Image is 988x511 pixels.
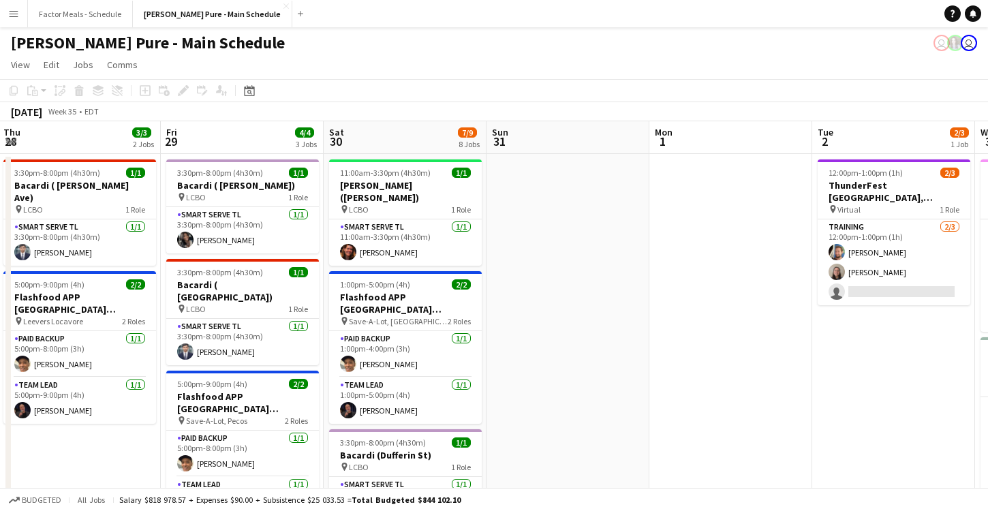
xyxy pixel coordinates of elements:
[5,56,35,74] a: View
[73,59,93,71] span: Jobs
[38,56,65,74] a: Edit
[961,35,977,51] app-user-avatar: Tifany Scifo
[177,267,263,277] span: 3:30pm-8:00pm (4h30m)
[166,207,319,253] app-card-role: Smart Serve TL1/13:30pm-8:00pm (4h30m)[PERSON_NAME]
[329,179,482,204] h3: [PERSON_NAME] ([PERSON_NAME])
[829,168,903,178] span: 12:00pm-1:00pm (1h)
[102,56,143,74] a: Comms
[23,204,43,215] span: LCBO
[459,139,480,149] div: 8 Jobs
[458,127,477,138] span: 7/9
[349,204,369,215] span: LCBO
[352,495,461,505] span: Total Budgeted $844 102.10
[133,139,154,149] div: 2 Jobs
[3,271,156,424] app-job-card: 5:00pm-9:00pm (4h)2/2Flashfood APP [GEOGRAPHIC_DATA] [GEOGRAPHIC_DATA], [GEOGRAPHIC_DATA] Leevers...
[340,437,426,448] span: 3:30pm-8:00pm (4h30m)
[452,279,471,290] span: 2/2
[327,134,344,149] span: 30
[122,316,145,326] span: 2 Roles
[452,437,471,448] span: 1/1
[126,279,145,290] span: 2/2
[3,179,156,204] h3: Bacardi ( [PERSON_NAME] Ave)
[448,316,471,326] span: 2 Roles
[451,204,471,215] span: 1 Role
[125,204,145,215] span: 1 Role
[296,139,317,149] div: 3 Jobs
[164,134,177,149] span: 29
[951,139,968,149] div: 1 Job
[329,219,482,266] app-card-role: Smart Serve TL1/111:00am-3:30pm (4h30m)[PERSON_NAME]
[11,33,285,53] h1: [PERSON_NAME] Pure - Main Schedule
[177,379,247,389] span: 5:00pm-9:00pm (4h)
[289,379,308,389] span: 2/2
[166,279,319,303] h3: Bacardi ( [GEOGRAPHIC_DATA])
[119,495,461,505] div: Salary $818 978.57 + Expenses $90.00 + Subsistence $25 033.53 =
[933,35,950,51] app-user-avatar: Leticia Fayzano
[22,495,61,505] span: Budgeted
[186,416,247,426] span: Save-A-Lot, Pecos
[818,159,970,305] app-job-card: 12:00pm-1:00pm (1h)2/3ThunderFest [GEOGRAPHIC_DATA], [GEOGRAPHIC_DATA] Training Virtual1 RoleTrai...
[11,59,30,71] span: View
[3,159,156,266] app-job-card: 3:30pm-8:00pm (4h30m)1/1Bacardi ( [PERSON_NAME] Ave) LCBO1 RoleSmart Serve TL1/13:30pm-8:00pm (4h...
[107,59,138,71] span: Comms
[285,416,308,426] span: 2 Roles
[349,316,448,326] span: Save-A-Lot, [GEOGRAPHIC_DATA]
[818,219,970,305] app-card-role: Training2/312:00pm-1:00pm (1h)[PERSON_NAME][PERSON_NAME]
[133,1,292,27] button: [PERSON_NAME] Pure - Main Schedule
[3,126,20,138] span: Thu
[653,134,673,149] span: 1
[837,204,861,215] span: Virtual
[67,56,99,74] a: Jobs
[950,127,969,138] span: 2/3
[166,431,319,477] app-card-role: Paid Backup1/15:00pm-8:00pm (3h)[PERSON_NAME]
[816,134,833,149] span: 2
[166,390,319,415] h3: Flashfood APP [GEOGRAPHIC_DATA] [GEOGRAPHIC_DATA], [GEOGRAPHIC_DATA]
[3,377,156,424] app-card-role: Team Lead1/15:00pm-9:00pm (4h)[PERSON_NAME]
[329,291,482,315] h3: Flashfood APP [GEOGRAPHIC_DATA] [GEOGRAPHIC_DATA], [GEOGRAPHIC_DATA]
[166,159,319,253] app-job-card: 3:30pm-8:00pm (4h30m)1/1Bacardi ( [PERSON_NAME]) LCBO1 RoleSmart Serve TL1/13:30pm-8:00pm (4h30m)...
[126,168,145,178] span: 1/1
[947,35,963,51] app-user-avatar: Ashleigh Rains
[7,493,63,508] button: Budgeted
[490,134,508,149] span: 31
[452,168,471,178] span: 1/1
[132,127,151,138] span: 3/3
[340,279,410,290] span: 1:00pm-5:00pm (4h)
[23,316,83,326] span: Leevers Locavore
[940,168,959,178] span: 2/3
[186,192,206,202] span: LCBO
[166,259,319,365] app-job-card: 3:30pm-8:00pm (4h30m)1/1Bacardi ( [GEOGRAPHIC_DATA]) LCBO1 RoleSmart Serve TL1/13:30pm-8:00pm (4h...
[329,126,344,138] span: Sat
[177,168,263,178] span: 3:30pm-8:00pm (4h30m)
[166,319,319,365] app-card-role: Smart Serve TL1/13:30pm-8:00pm (4h30m)[PERSON_NAME]
[45,106,79,117] span: Week 35
[288,304,308,314] span: 1 Role
[1,134,20,149] span: 28
[84,106,99,117] div: EDT
[3,219,156,266] app-card-role: Smart Serve TL1/13:30pm-8:00pm (4h30m)[PERSON_NAME]
[818,179,970,204] h3: ThunderFest [GEOGRAPHIC_DATA], [GEOGRAPHIC_DATA] Training
[14,168,100,178] span: 3:30pm-8:00pm (4h30m)
[75,495,108,505] span: All jobs
[451,462,471,472] span: 1 Role
[329,159,482,266] app-job-card: 11:00am-3:30pm (4h30m)1/1[PERSON_NAME] ([PERSON_NAME]) LCBO1 RoleSmart Serve TL1/111:00am-3:30pm ...
[11,105,42,119] div: [DATE]
[818,126,833,138] span: Tue
[340,168,431,178] span: 11:00am-3:30pm (4h30m)
[329,449,482,461] h3: Bacardi (Dufferin St)
[329,271,482,424] app-job-card: 1:00pm-5:00pm (4h)2/2Flashfood APP [GEOGRAPHIC_DATA] [GEOGRAPHIC_DATA], [GEOGRAPHIC_DATA] Save-A-...
[44,59,59,71] span: Edit
[3,291,156,315] h3: Flashfood APP [GEOGRAPHIC_DATA] [GEOGRAPHIC_DATA], [GEOGRAPHIC_DATA]
[349,462,369,472] span: LCBO
[655,126,673,138] span: Mon
[492,126,508,138] span: Sun
[289,267,308,277] span: 1/1
[329,377,482,424] app-card-role: Team Lead1/11:00pm-5:00pm (4h)[PERSON_NAME]
[166,126,177,138] span: Fri
[288,192,308,202] span: 1 Role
